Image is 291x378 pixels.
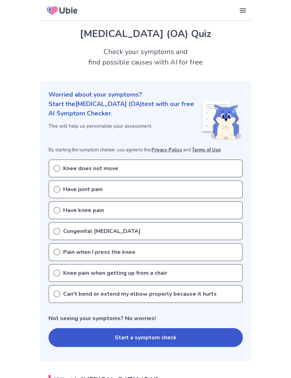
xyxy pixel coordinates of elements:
[48,99,201,118] p: Start the [MEDICAL_DATA] (OA) test with our free AI Symptom Checker.
[48,147,243,154] p: By starting the symptom checker, you agree to the and
[40,47,251,68] h2: Check your symptoms and find possible causes with AI for free
[48,122,201,130] p: This will help us personalize your assessment.
[192,147,221,153] a: Terms of Use
[63,290,217,298] p: Can't bend or extend my elbow properly because it hurts
[63,164,118,173] p: Knee does not move
[48,328,243,347] button: Start a symptom check
[63,269,167,277] p: Knee pain when getting up from a chair
[63,227,141,235] p: Congenital [MEDICAL_DATA]
[151,147,182,153] a: Privacy Policy
[48,27,243,41] h1: [MEDICAL_DATA] (OA) Quiz
[63,248,135,256] p: Pain when I press the knee
[201,101,241,140] img: Shiba
[63,185,103,194] p: Have joint pain
[63,206,104,214] p: Have knee pain
[48,90,243,99] p: Worried about your symptoms?
[48,314,243,323] p: Not seeing your symptoms? No worries!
